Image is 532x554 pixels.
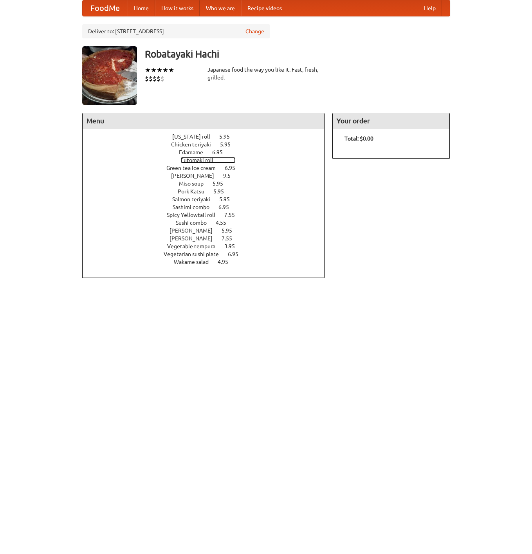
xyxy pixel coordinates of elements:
span: Sushi combo [176,220,215,226]
span: 5.95 [219,134,238,140]
a: Chicken teriyaki 5.95 [171,141,245,148]
a: Sushi combo 4.55 [176,220,241,226]
a: Spicy Yellowtail roll 7.55 [167,212,249,218]
span: 5.95 [222,227,240,234]
h4: Your order [333,113,449,129]
span: [US_STATE] roll [172,134,218,140]
span: 4.95 [218,259,236,265]
a: [PERSON_NAME] 9.5 [171,173,245,179]
span: 6.95 [225,165,243,171]
span: Sashimi combo [173,204,217,210]
a: [US_STATE] roll 5.95 [172,134,244,140]
a: Sashimi combo 6.95 [173,204,243,210]
a: FoodMe [83,0,128,16]
span: 3.95 [224,243,243,249]
a: Pork Katsu 5.95 [178,188,238,195]
span: [PERSON_NAME] [170,235,220,242]
a: Vegetable tempura 3.95 [167,243,249,249]
a: Salmon teriyaki 5.95 [172,196,244,202]
a: How it works [155,0,200,16]
span: Wakame salad [174,259,216,265]
a: Miso soup 5.95 [179,180,238,187]
a: Home [128,0,155,16]
span: 6.95 [212,149,231,155]
span: Vegetarian sushi plate [164,251,227,257]
span: 7.55 [222,235,240,242]
span: 5.95 [220,141,238,148]
a: Vegetarian sushi plate 6.95 [164,251,253,257]
a: Futomaki roll [180,157,236,163]
li: $ [161,74,164,83]
a: Change [245,27,264,35]
a: Recipe videos [241,0,288,16]
a: Help [418,0,442,16]
img: angular.jpg [82,46,137,105]
span: Vegetable tempura [167,243,223,249]
li: ★ [162,66,168,74]
li: ★ [157,66,162,74]
span: Miso soup [179,180,211,187]
span: 4.55 [216,220,234,226]
a: Green tea ice cream 6.95 [166,165,250,171]
span: Edamame [179,149,211,155]
div: Deliver to: [STREET_ADDRESS] [82,24,270,38]
span: [PERSON_NAME] [170,227,220,234]
div: Japanese food the way you like it. Fast, fresh, grilled. [207,66,325,81]
h4: Menu [83,113,325,129]
span: 5.95 [219,196,238,202]
li: $ [157,74,161,83]
span: Green tea ice cream [166,165,224,171]
span: Futomaki roll [180,157,221,163]
span: Chicken teriyaki [171,141,219,148]
span: Salmon teriyaki [172,196,218,202]
span: 5.95 [213,188,232,195]
span: [PERSON_NAME] [171,173,222,179]
span: Pork Katsu [178,188,212,195]
span: 9.5 [223,173,238,179]
b: Total: $0.00 [344,135,373,142]
li: ★ [151,66,157,74]
li: ★ [168,66,174,74]
li: ★ [145,66,151,74]
a: Edamame 6.95 [179,149,237,155]
li: $ [149,74,153,83]
a: [PERSON_NAME] 5.95 [170,227,247,234]
li: $ [145,74,149,83]
h3: Robatayaki Hachi [145,46,450,62]
span: 6.95 [218,204,237,210]
li: $ [153,74,157,83]
span: Spicy Yellowtail roll [167,212,223,218]
span: 5.95 [213,180,231,187]
span: 6.95 [228,251,246,257]
a: Who we are [200,0,241,16]
a: Wakame salad 4.95 [174,259,243,265]
a: [PERSON_NAME] 7.55 [170,235,247,242]
span: 7.55 [224,212,243,218]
